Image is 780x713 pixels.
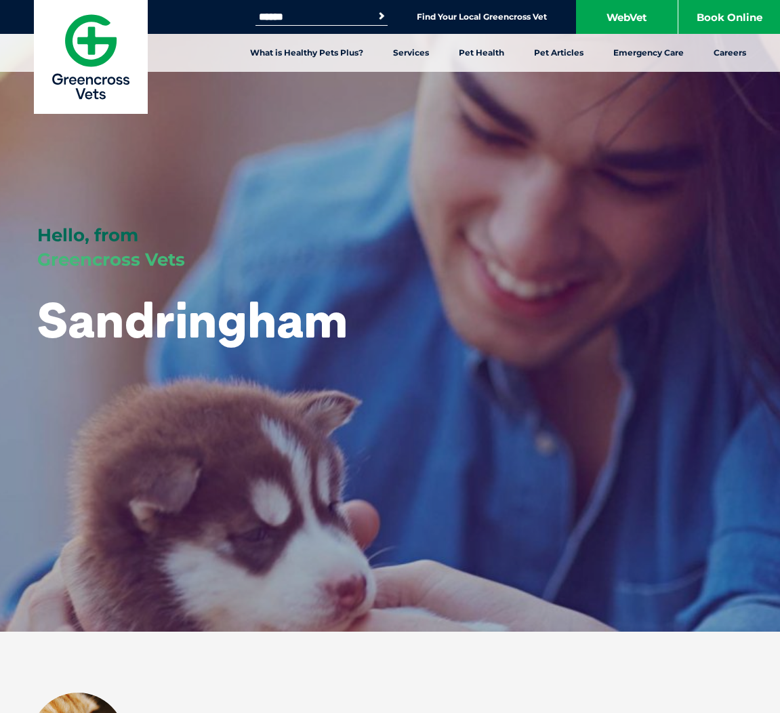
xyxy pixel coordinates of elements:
a: What is Healthy Pets Plus? [235,34,378,72]
span: Greencross Vets [37,249,185,270]
a: Services [378,34,444,72]
a: Pet Health [444,34,519,72]
a: Careers [699,34,761,72]
h1: Sandringham [37,293,348,346]
span: Hello, from [37,224,138,246]
a: Pet Articles [519,34,598,72]
a: Find Your Local Greencross Vet [417,12,547,22]
button: Search [375,9,388,23]
a: Emergency Care [598,34,699,72]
